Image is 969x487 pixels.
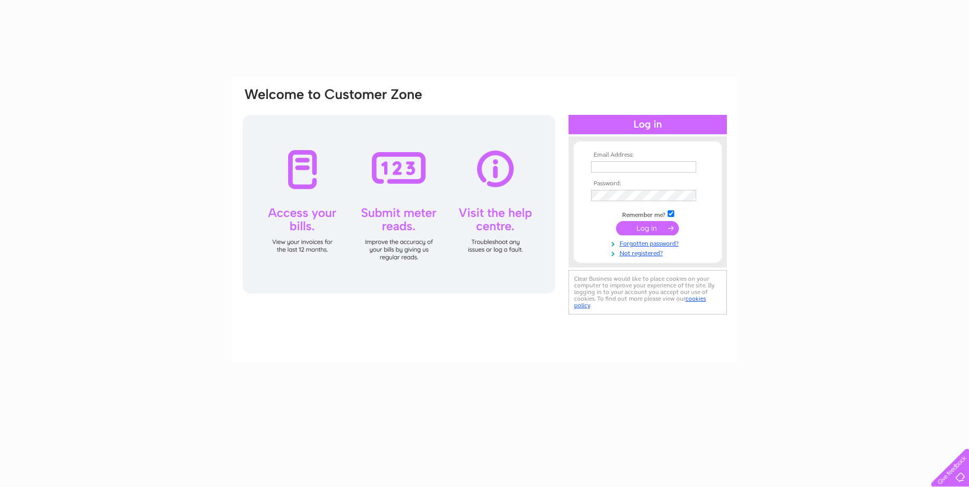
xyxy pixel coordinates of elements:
[591,238,707,248] a: Forgotten password?
[588,180,707,187] th: Password:
[616,221,679,235] input: Submit
[569,270,727,314] div: Clear Business would like to place cookies on your computer to improve your experience of the sit...
[588,152,707,159] th: Email Address:
[588,209,707,219] td: Remember me?
[574,295,706,309] a: cookies policy
[591,248,707,257] a: Not registered?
